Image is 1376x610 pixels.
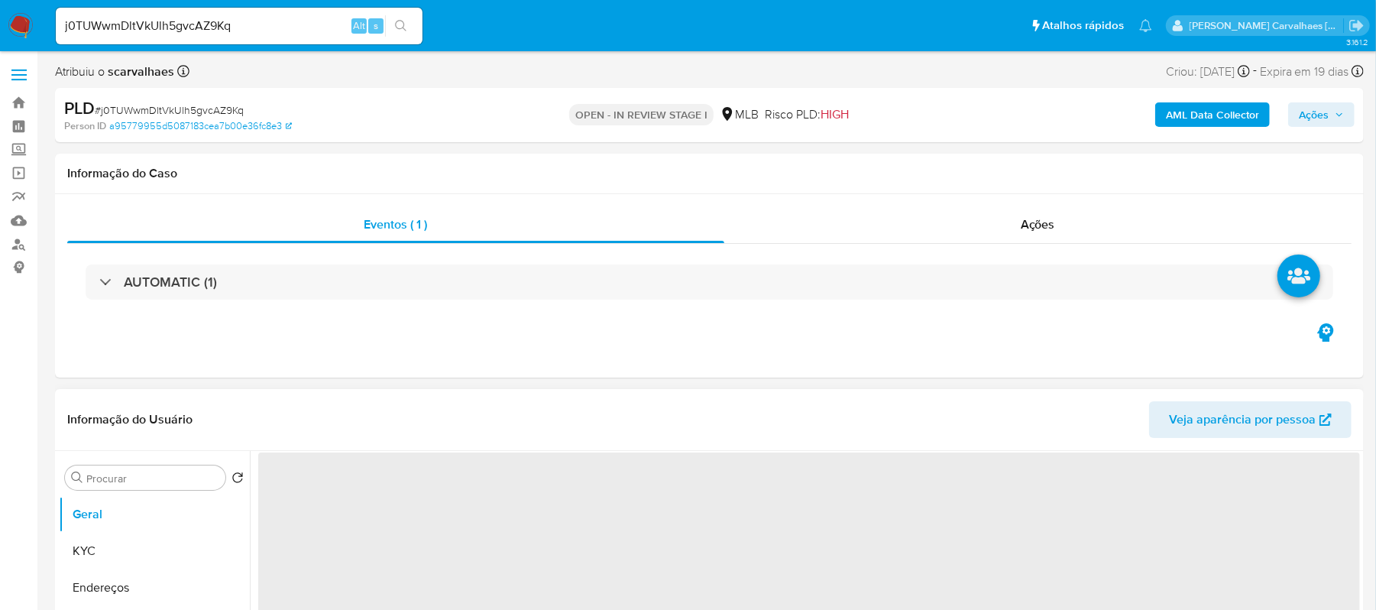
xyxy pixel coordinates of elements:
[64,119,106,133] b: Person ID
[364,216,427,233] span: Eventos ( 1 )
[1139,19,1152,32] a: Notificações
[1149,401,1352,438] button: Veja aparência por pessoa
[1169,401,1316,438] span: Veja aparência por pessoa
[1348,18,1365,34] a: Sair
[1260,63,1349,80] span: Expira em 19 dias
[86,472,219,485] input: Procurar
[1288,102,1355,127] button: Ações
[1042,18,1124,34] span: Atalhos rápidos
[124,274,217,290] h3: AUTOMATIC (1)
[56,16,423,36] input: Pesquise usuários ou casos...
[64,96,95,120] b: PLD
[1166,61,1250,82] div: Criou: [DATE]
[109,119,292,133] a: a95779955d5087183cea7b00e36fc8e3
[67,412,193,427] h1: Informação do Usuário
[105,63,174,80] b: scarvalhaes
[353,18,365,33] span: Alt
[1166,102,1259,127] b: AML Data Collector
[231,472,244,488] button: Retornar ao pedido padrão
[374,18,378,33] span: s
[55,63,174,80] span: Atribuiu o
[720,106,759,123] div: MLB
[95,102,244,118] span: # j0TUWwmDltVkUlh5gvcAZ9Kq
[67,166,1352,181] h1: Informação do Caso
[71,472,83,484] button: Procurar
[86,264,1333,300] div: AUTOMATIC (1)
[1253,61,1257,82] span: -
[59,533,250,569] button: KYC
[821,105,849,123] span: HIGH
[1021,216,1055,233] span: Ações
[59,496,250,533] button: Geral
[1190,18,1344,33] p: sara.carvalhaes@mercadopago.com.br
[1299,102,1329,127] span: Ações
[385,15,416,37] button: search-icon
[59,569,250,606] button: Endereços
[1155,102,1270,127] button: AML Data Collector
[569,104,714,125] p: OPEN - IN REVIEW STAGE I
[765,106,849,123] span: Risco PLD:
